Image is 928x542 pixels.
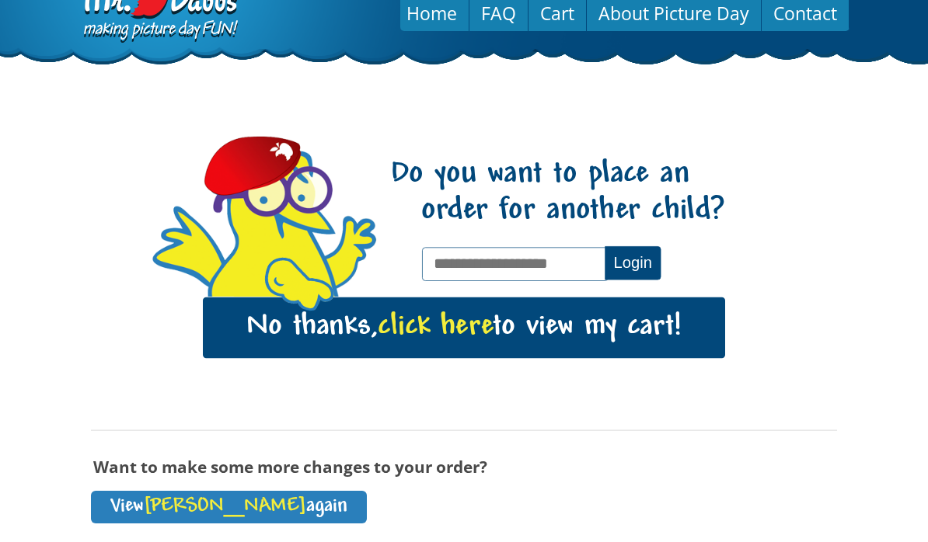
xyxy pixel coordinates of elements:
[605,246,661,280] button: Login
[91,458,837,475] h3: Want to make some more changes to your order?
[203,297,725,358] a: No thanks,click hereto view my cart!
[144,496,306,517] span: [PERSON_NAME]
[389,157,725,230] h1: Do you want to place an
[91,491,367,523] a: View[PERSON_NAME]again
[378,311,493,343] span: click here
[259,254,339,314] img: hello
[391,193,725,230] span: order for another child?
